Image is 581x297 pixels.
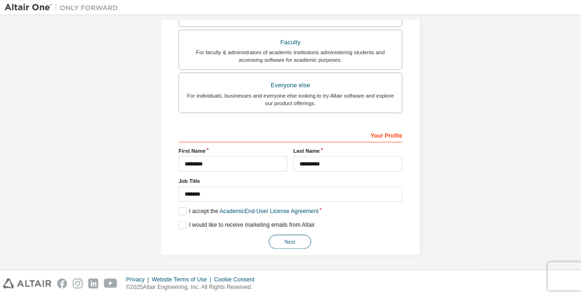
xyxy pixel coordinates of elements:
img: facebook.svg [57,279,67,289]
button: Next [269,235,311,249]
label: Last Name [293,147,402,155]
div: Your Profile [179,127,402,142]
div: Privacy [126,276,152,283]
label: I accept the [179,207,318,215]
label: First Name [179,147,288,155]
div: For individuals, businesses and everyone else looking to try Altair software and explore our prod... [185,92,396,107]
div: Everyone else [185,79,396,92]
label: Job Title [179,177,402,185]
img: linkedin.svg [88,279,98,289]
div: Cookie Consent [214,276,260,283]
div: For faculty & administrators of academic institutions administering students and accessing softwa... [185,49,396,64]
img: instagram.svg [73,279,83,289]
p: © 2025 Altair Engineering, Inc. All Rights Reserved. [126,283,260,291]
img: altair_logo.svg [3,279,51,289]
img: youtube.svg [104,279,118,289]
a: Academic End-User License Agreement [220,208,318,214]
img: Altair One [5,3,123,12]
div: Website Terms of Use [152,276,214,283]
div: Faculty [185,36,396,49]
label: I would like to receive marketing emails from Altair [179,221,315,229]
